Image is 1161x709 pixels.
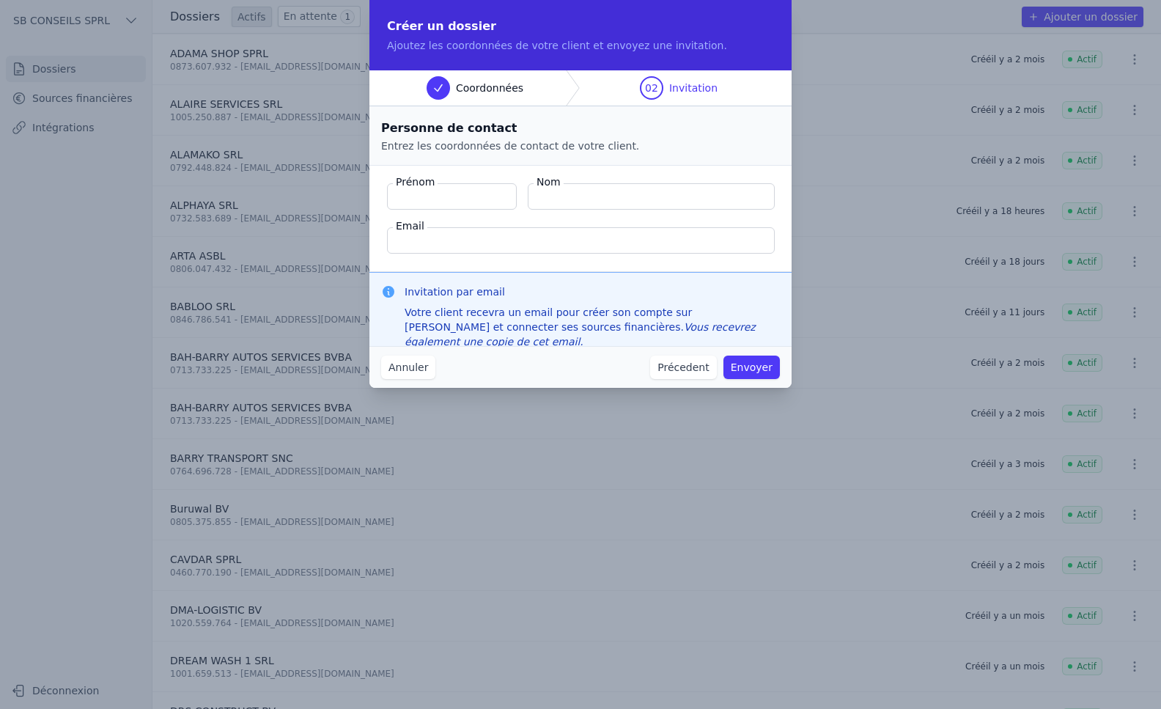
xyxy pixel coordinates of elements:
em: Vous recevrez également une copie de cet email. [405,321,756,348]
h2: Personne de contact [381,118,780,139]
label: Email [393,218,427,233]
p: Entrez les coordonnées de contact de votre client. [381,139,780,153]
nav: Progress [369,70,792,106]
h2: Créer un dossier [387,18,774,35]
button: Précedent [650,356,716,379]
div: Votre client recevra un email pour créer son compte sur [PERSON_NAME] et connecter ses sources fi... [405,305,780,349]
span: Coordonnées [456,81,523,95]
label: Nom [534,175,564,189]
label: Prénom [393,175,438,189]
button: Annuler [381,356,435,379]
p: Ajoutez les coordonnées de votre client et envoyez une invitation. [387,38,774,53]
span: 02 [645,81,658,95]
h3: Invitation par email [405,284,780,299]
span: Invitation [669,81,718,95]
button: Envoyer [723,356,780,379]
